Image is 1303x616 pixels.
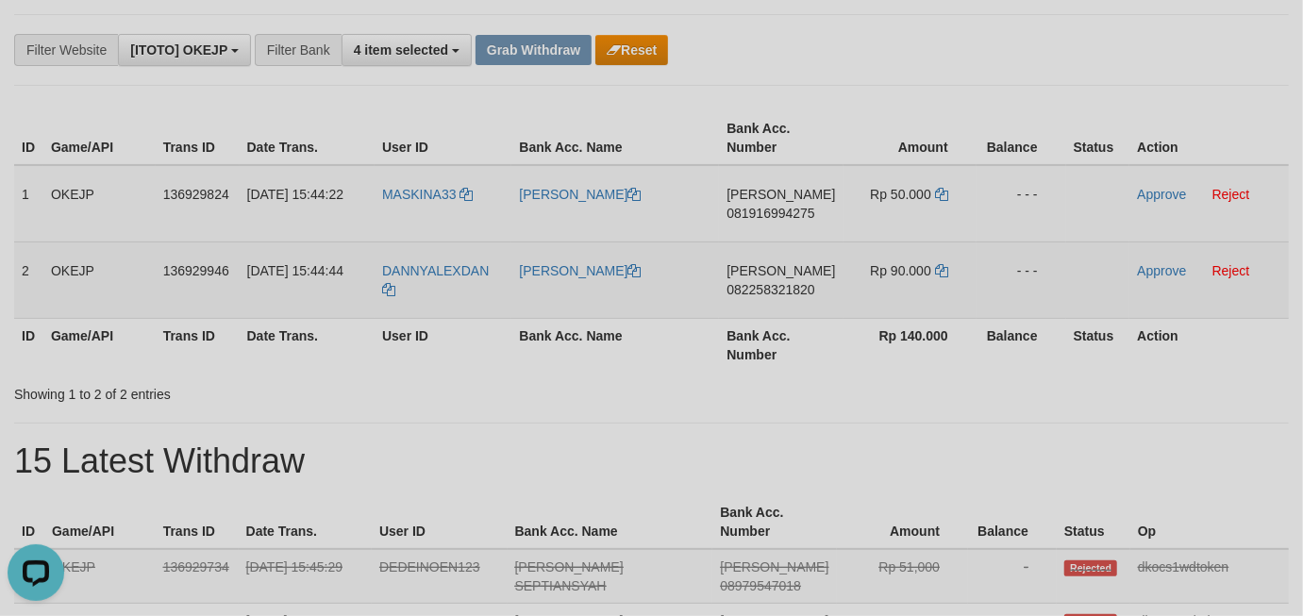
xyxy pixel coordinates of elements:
[935,187,948,202] a: Copy 50000 to clipboard
[1137,263,1186,278] a: Approve
[43,111,156,165] th: Game/API
[14,495,44,549] th: ID
[595,35,668,65] button: Reset
[14,111,43,165] th: ID
[239,495,372,549] th: Date Trans.
[14,318,43,372] th: ID
[870,263,931,278] span: Rp 90.000
[844,318,977,372] th: Rp 140.000
[1212,263,1250,278] a: Reject
[44,495,156,549] th: Game/API
[44,549,156,604] td: OKEJP
[519,187,641,202] a: [PERSON_NAME]
[156,549,239,604] td: 136929734
[476,35,592,65] button: Grab Withdraw
[372,495,508,549] th: User ID
[1137,187,1186,202] a: Approve
[935,263,948,278] a: Copy 90000 to clipboard
[382,263,489,278] span: DANNYALEXDAN
[968,495,1057,549] th: Balance
[342,34,472,66] button: 4 item selected
[156,495,239,549] th: Trans ID
[511,111,719,165] th: Bank Acc. Name
[14,442,1289,480] h1: 15 Latest Withdraw
[1066,111,1130,165] th: Status
[43,165,156,242] td: OKEJP
[14,241,43,318] td: 2
[240,111,375,165] th: Date Trans.
[14,165,43,242] td: 1
[239,549,372,604] td: [DATE] 15:45:29
[354,42,448,58] span: 4 item selected
[382,187,457,202] span: MASKINA33
[255,34,342,66] div: Filter Bank
[519,263,641,278] a: [PERSON_NAME]
[163,263,229,278] span: 136929946
[163,187,229,202] span: 136929824
[1130,495,1289,549] th: Op
[43,241,156,318] td: OKEJP
[1129,111,1289,165] th: Action
[43,318,156,372] th: Game/API
[156,111,240,165] th: Trans ID
[8,8,64,64] button: Open LiveChat chat widget
[156,318,240,372] th: Trans ID
[118,34,251,66] button: [ITOTO] OKEJP
[727,187,835,202] span: [PERSON_NAME]
[727,206,814,221] span: Copy 081916994275 to clipboard
[720,578,801,593] span: Copy 08979547018 to clipboard
[247,187,343,202] span: [DATE] 15:44:22
[720,559,828,574] span: [PERSON_NAME]
[870,187,931,202] span: Rp 50.000
[727,263,835,278] span: [PERSON_NAME]
[247,263,343,278] span: [DATE] 15:44:44
[1212,187,1250,202] a: Reject
[719,111,843,165] th: Bank Acc. Number
[977,318,1066,372] th: Balance
[1057,495,1130,549] th: Status
[727,282,814,297] span: Copy 082258321820 to clipboard
[844,111,977,165] th: Amount
[14,34,118,66] div: Filter Website
[508,495,713,549] th: Bank Acc. Name
[837,495,969,549] th: Amount
[372,549,508,604] td: DEDEINOEN123
[977,111,1066,165] th: Balance
[1064,560,1117,576] span: Rejected
[14,377,528,404] div: Showing 1 to 2 of 2 entries
[719,318,843,372] th: Bank Acc. Number
[977,165,1066,242] td: - - -
[375,111,511,165] th: User ID
[515,559,624,593] a: [PERSON_NAME] SEPTIANSYAH
[382,187,473,202] a: MASKINA33
[837,549,969,604] td: Rp 51,000
[968,549,1057,604] td: -
[130,42,227,58] span: [ITOTO] OKEJP
[1130,549,1289,604] td: dkocs1wdtoken
[511,318,719,372] th: Bank Acc. Name
[1129,318,1289,372] th: Action
[712,495,836,549] th: Bank Acc. Number
[375,318,511,372] th: User ID
[977,241,1066,318] td: - - -
[1066,318,1130,372] th: Status
[240,318,375,372] th: Date Trans.
[382,263,489,297] a: DANNYALEXDAN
